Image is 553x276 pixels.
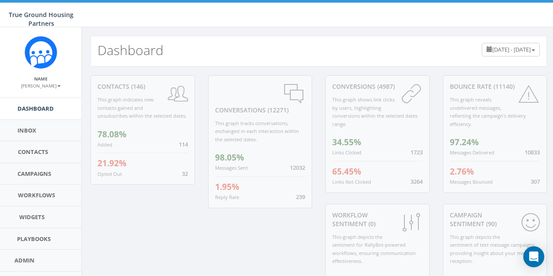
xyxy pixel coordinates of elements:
small: Links Not Clicked [332,178,371,185]
h2: Dashboard [97,43,163,57]
div: conversations [215,82,306,115]
div: conversions [332,82,423,91]
span: 78.08% [97,129,126,140]
a: [PERSON_NAME] [21,81,61,89]
span: 114 [179,140,188,148]
span: True Ground Housing Partners [9,10,73,28]
span: Workflows [18,191,55,199]
span: 34.55% [332,136,361,148]
small: This graph tracks conversations, exchanged in each interaction within the selected dates. [215,120,299,143]
img: Rally_Corp_Logo_1.png [24,36,57,69]
small: This graph reveals undelivered messages, reflecting the campaign's delivery efficiency. [450,96,526,127]
span: Campaigns [17,170,51,178]
small: Messages Sent [215,164,248,171]
span: (4987) [376,82,395,91]
span: (11140) [492,82,515,91]
span: Contacts [18,148,48,156]
span: 97.24% [450,136,479,148]
span: Playbooks [17,235,51,243]
span: 3264 [410,178,423,185]
span: 12032 [290,164,305,171]
small: [PERSON_NAME] [21,83,61,89]
span: [DATE] - [DATE] [492,45,531,53]
small: This graph depicts the sentiment of text message campaigns, providing insight about your message ... [450,234,536,265]
small: Reply Rate [215,194,239,200]
span: Inbox [17,126,36,134]
small: Links Clicked [332,149,362,156]
span: 10833 [525,148,540,156]
span: 1.95% [215,181,239,192]
div: contacts [97,82,188,91]
span: 98.05% [215,152,244,163]
small: This graph indicates new contacts gained and unsubscribes within the selected dates. [97,96,187,119]
span: 1723 [410,148,423,156]
span: (0) [367,220,376,228]
span: 2.76% [450,166,474,177]
span: (90) [484,220,497,228]
div: Workflow Sentiment [332,211,423,228]
span: Widgets [19,213,45,221]
small: Messages Bounced [450,178,493,185]
small: Opted Out [97,171,122,177]
div: Bounce Rate [450,82,540,91]
small: Added [97,141,112,148]
span: 21.92% [97,157,126,169]
span: 32 [182,170,188,178]
small: Messages Delivered [450,149,494,156]
div: Open Intercom Messenger [523,246,544,267]
span: 307 [531,178,540,185]
span: 65.45% [332,166,361,177]
span: 239 [296,193,305,201]
small: This graph shows link clicks by users, highlighting conversions within the selected dates range. [332,96,417,127]
span: Admin [14,256,35,264]
small: Name [34,76,48,82]
div: Campaign Sentiment [450,211,540,228]
span: Dashboard [17,105,54,112]
small: This graph depicts the sentiment for RallyBot-powered workflows, ensuring communication effective... [332,234,416,265]
span: (146) [129,82,145,91]
span: (12271) [266,106,289,114]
